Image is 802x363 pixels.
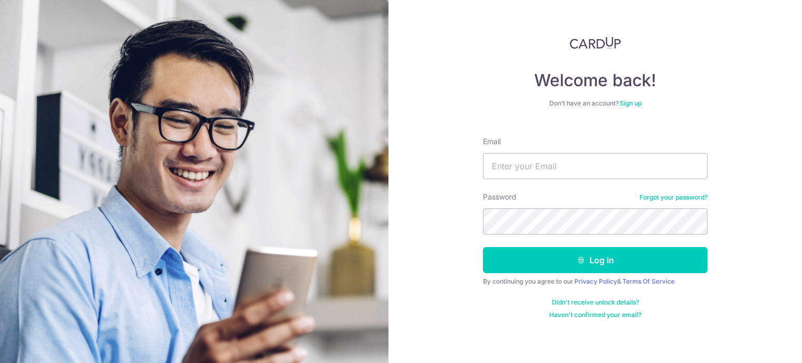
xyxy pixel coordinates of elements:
[483,99,707,108] div: Don’t have an account?
[483,192,516,202] label: Password
[549,311,641,319] a: Haven't confirmed your email?
[483,277,707,286] div: By continuing you agree to our &
[640,193,707,202] a: Forgot your password?
[483,153,707,179] input: Enter your Email
[483,70,707,91] h4: Welcome back!
[622,277,675,285] a: Terms Of Service
[620,99,642,107] a: Sign up
[574,277,617,285] a: Privacy Policy
[570,37,621,49] img: CardUp Logo
[483,247,707,273] button: Log in
[483,136,501,147] label: Email
[552,298,639,307] a: Didn't receive unlock details?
